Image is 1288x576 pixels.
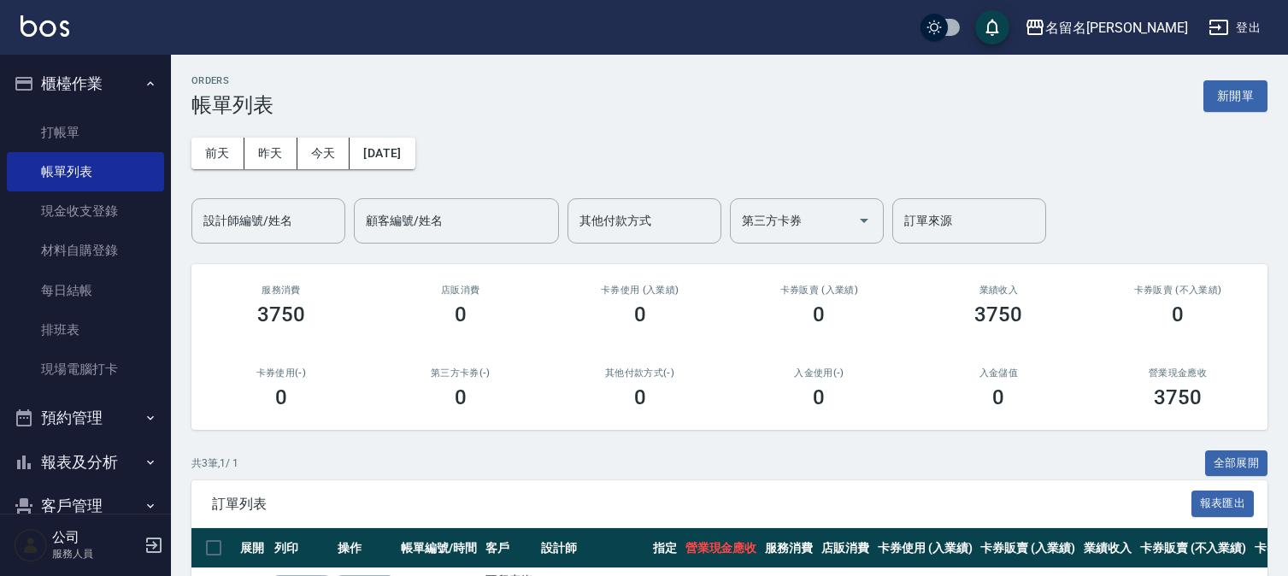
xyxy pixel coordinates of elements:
button: 全部展開 [1205,450,1268,477]
button: 今天 [297,138,350,169]
h2: 業績收入 [929,285,1067,296]
h2: 入金儲值 [929,367,1067,379]
h2: ORDERS [191,75,273,86]
h3: 3750 [974,303,1022,326]
a: 材料自購登錄 [7,231,164,270]
th: 展開 [236,528,270,568]
button: 名留名[PERSON_NAME] [1018,10,1195,45]
h5: 公司 [52,529,139,546]
h2: 第三方卡券(-) [391,367,530,379]
h2: 卡券使用 (入業績) [571,285,709,296]
button: 報表匯出 [1191,491,1255,517]
th: 列印 [270,528,333,568]
th: 卡券販賣 (入業績) [976,528,1079,568]
th: 卡券使用 (入業績) [873,528,977,568]
h3: 3750 [257,303,305,326]
h3: 0 [813,385,825,409]
h2: 店販消費 [391,285,530,296]
div: 名留名[PERSON_NAME] [1045,17,1188,38]
span: 訂單列表 [212,496,1191,513]
th: 服務消費 [761,528,817,568]
h3: 服務消費 [212,285,350,296]
a: 排班表 [7,310,164,350]
h3: 0 [992,385,1004,409]
h2: 卡券使用(-) [212,367,350,379]
th: 設計師 [537,528,648,568]
th: 操作 [333,528,397,568]
th: 店販消費 [817,528,873,568]
th: 卡券販賣 (不入業績) [1136,528,1250,568]
p: 共 3 筆, 1 / 1 [191,456,238,471]
h2: 卡券販賣 (入業績) [750,285,888,296]
h3: 0 [275,385,287,409]
h3: 0 [813,303,825,326]
button: save [975,10,1009,44]
button: 櫃檯作業 [7,62,164,106]
button: Open [850,207,878,234]
a: 打帳單 [7,113,164,152]
button: 昨天 [244,138,297,169]
button: 客戶管理 [7,484,164,528]
h3: 0 [634,385,646,409]
h3: 0 [455,385,467,409]
a: 新開單 [1203,87,1267,103]
img: Person [14,528,48,562]
th: 指定 [649,528,681,568]
a: 報表匯出 [1191,495,1255,511]
button: 新開單 [1203,80,1267,112]
h3: 0 [634,303,646,326]
a: 現場電腦打卡 [7,350,164,389]
th: 業績收入 [1079,528,1136,568]
button: 前天 [191,138,244,169]
h2: 入金使用(-) [750,367,888,379]
a: 每日結帳 [7,271,164,310]
button: 報表及分析 [7,440,164,485]
p: 服務人員 [52,546,139,561]
h2: 營業現金應收 [1109,367,1247,379]
button: [DATE] [350,138,415,169]
h2: 卡券販賣 (不入業績) [1109,285,1247,296]
h3: 0 [1172,303,1184,326]
h2: 其他付款方式(-) [571,367,709,379]
th: 營業現金應收 [681,528,762,568]
img: Logo [21,15,69,37]
h3: 帳單列表 [191,93,273,117]
th: 帳單編號/時間 [397,528,481,568]
button: 預約管理 [7,396,164,440]
th: 客戶 [481,528,538,568]
button: 登出 [1202,12,1267,44]
a: 現金收支登錄 [7,191,164,231]
h3: 0 [455,303,467,326]
a: 帳單列表 [7,152,164,191]
h3: 3750 [1154,385,1202,409]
